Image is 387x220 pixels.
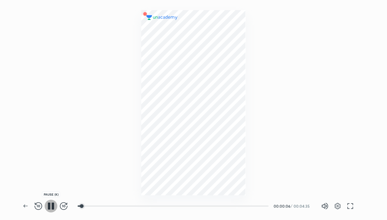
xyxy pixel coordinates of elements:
div: PAUSE (K) [42,192,60,197]
div: / [291,204,292,208]
div: 00:04:35 [294,204,311,208]
img: logo.2a7e12a2.svg [146,15,178,20]
img: wMgqJGBwKWe8AAAAABJRU5ErkJggg== [141,10,149,18]
div: 00:00:06 [274,204,289,208]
